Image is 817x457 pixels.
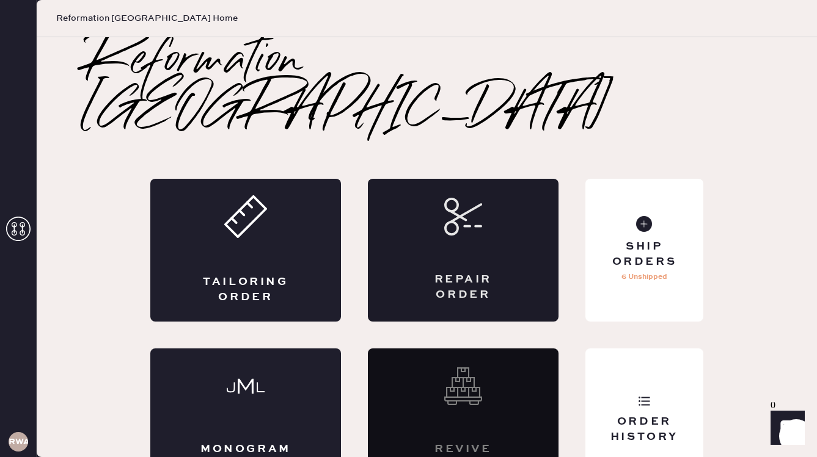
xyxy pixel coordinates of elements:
div: Order History [595,414,694,445]
iframe: Front Chat [759,402,812,455]
div: Ship Orders [595,239,694,270]
span: Reformation [GEOGRAPHIC_DATA] Home [56,12,238,24]
h3: RWA [9,437,28,446]
h2: Reformation [GEOGRAPHIC_DATA] [86,37,768,135]
p: 6 Unshipped [621,270,667,284]
div: Tailoring Order [199,275,292,305]
div: Repair Order [417,272,510,303]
